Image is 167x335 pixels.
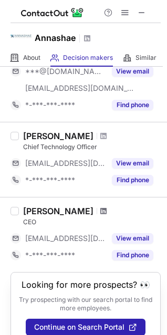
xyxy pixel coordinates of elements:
[18,296,153,312] p: Try prospecting with our search portal to find more employees.
[23,131,93,141] div: [PERSON_NAME]
[21,6,84,19] img: ContactOut v5.3.10
[112,233,153,244] button: Reveal Button
[22,280,150,289] header: Looking for more prospects? 👀
[63,54,113,62] span: Decision makers
[112,250,153,260] button: Reveal Button
[25,83,134,93] span: [EMAIL_ADDRESS][DOMAIN_NAME]
[135,54,156,62] span: Similar
[35,32,76,44] h1: Annashae
[11,26,32,47] img: 6107201411420cd05e794c62eadf3835
[23,206,93,216] div: [PERSON_NAME]
[25,67,106,76] span: ***@[DOMAIN_NAME]
[112,158,153,169] button: Reveal Button
[23,54,40,62] span: About
[112,175,153,185] button: Reveal Button
[23,142,161,152] div: Chief Technology Officer
[25,159,106,168] span: [EMAIL_ADDRESS][DOMAIN_NAME]
[34,323,124,331] span: Continue on Search Portal
[23,217,161,227] div: CEO
[25,234,106,243] span: [EMAIL_ADDRESS][DOMAIN_NAME]
[112,100,153,110] button: Reveal Button
[112,66,153,77] button: Reveal Button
